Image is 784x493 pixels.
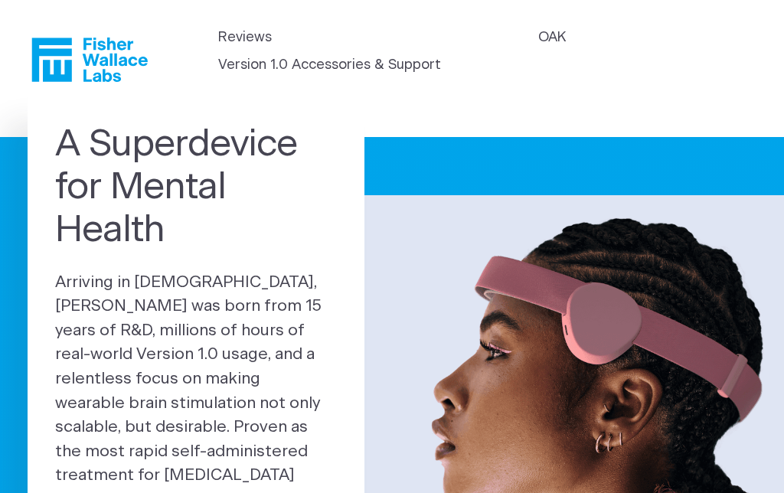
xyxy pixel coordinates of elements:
[218,28,272,48] a: Reviews
[55,123,337,252] h1: A Superdevice for Mental Health
[218,55,441,76] a: Version 1.0 Accessories & Support
[31,38,148,82] a: Fisher Wallace
[538,28,566,48] a: OAK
